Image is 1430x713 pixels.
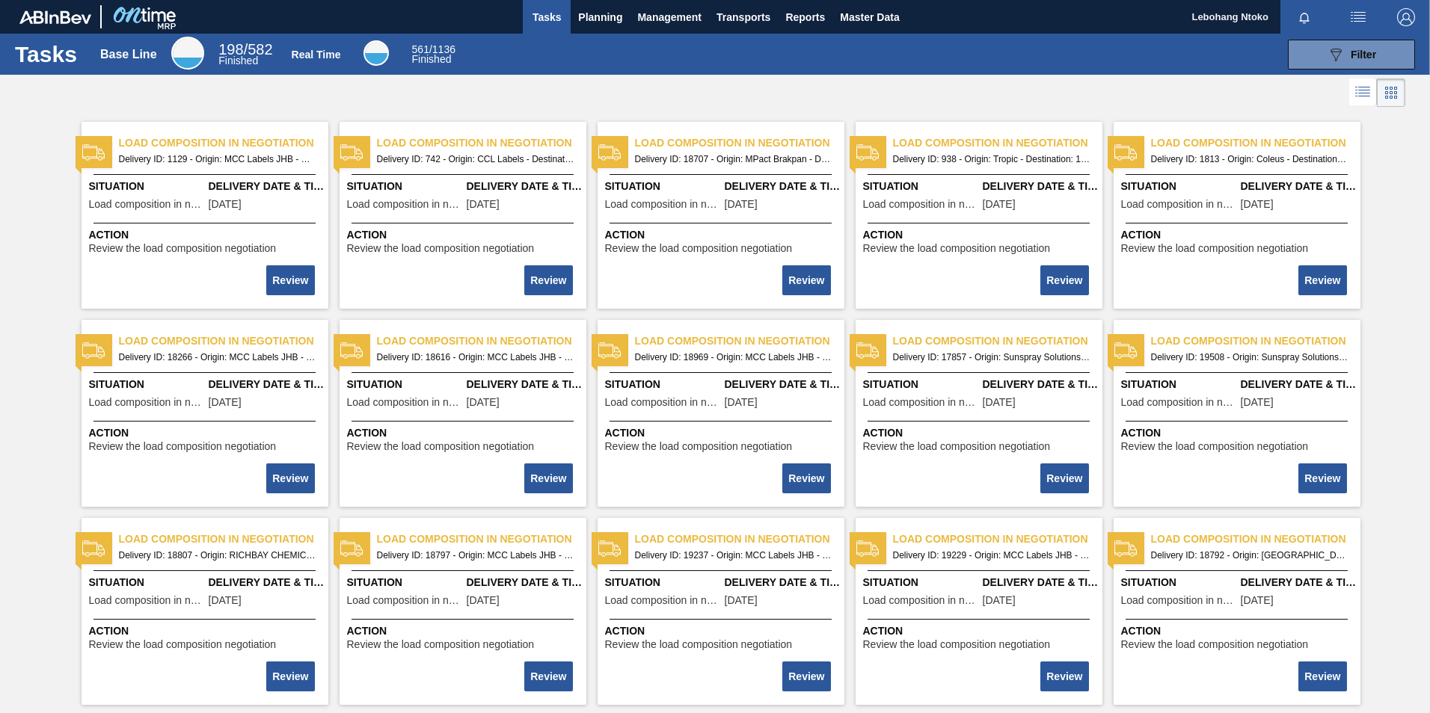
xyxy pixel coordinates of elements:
[1377,78,1405,107] div: Card Vision
[605,227,841,243] span: Action
[784,462,832,495] div: Complete task: 2276272
[863,179,979,194] span: Situation
[598,339,621,362] img: status
[782,265,830,295] button: Review
[347,199,463,210] span: Load composition in negotiation
[347,575,463,590] span: Situation
[1121,623,1357,639] span: Action
[89,623,325,639] span: Action
[578,8,622,26] span: Planning
[218,41,243,58] span: 198
[524,265,572,295] button: Review
[266,661,314,691] button: Review
[1351,49,1376,61] span: Filter
[1300,264,1348,297] div: Complete task: 2276269
[82,339,105,362] img: status
[637,8,702,26] span: Management
[347,623,583,639] span: Action
[89,441,277,452] span: Review the load composition negotiation
[863,199,979,210] span: Load composition in negotiation
[340,537,363,560] img: status
[1121,425,1357,441] span: Action
[1121,243,1309,254] span: Review the load composition negotiation
[268,660,316,693] div: Complete task: 2276275
[725,575,841,590] span: Delivery Date & Time
[347,425,583,441] span: Action
[598,141,621,164] img: status
[347,595,463,606] span: Load composition in negotiation
[1288,40,1415,70] button: Filter
[119,531,328,547] span: Load composition in negotiation
[89,243,277,254] span: Review the load composition negotiation
[1121,441,1309,452] span: Review the load composition negotiation
[856,339,879,362] img: status
[89,179,205,194] span: Situation
[268,264,316,297] div: Complete task: 2276265
[377,151,574,167] span: Delivery ID: 742 - Origin: CCL Labels - Destination: 1SD
[89,639,277,650] span: Review the load composition negotiation
[863,397,979,408] span: Load composition in negotiation
[347,397,463,408] span: Load composition in negotiation
[1298,265,1346,295] button: Review
[89,199,205,210] span: Load composition in negotiation
[340,339,363,362] img: status
[377,547,574,564] span: Delivery ID: 18797 - Origin: MCC Labels JHB - Destination: 1SE
[347,227,583,243] span: Action
[467,575,583,590] span: Delivery Date & Time
[1042,264,1090,297] div: Complete task: 2276268
[1121,377,1237,392] span: Situation
[893,547,1090,564] span: Delivery ID: 19229 - Origin: MCC Labels JHB - Destination: 1SE
[1121,179,1237,194] span: Situation
[784,264,832,297] div: Complete task: 2276267
[863,425,1099,441] span: Action
[119,349,316,365] span: Delivery ID: 18266 - Origin: MCC Labels JHB - Destination: 1SD
[412,43,455,55] span: / 1136
[1298,661,1346,691] button: Review
[605,397,721,408] span: Load composition in negotiation
[893,531,1102,547] span: Load composition in negotiation
[209,575,325,590] span: Delivery Date & Time
[209,595,242,606] span: 09/08/2025,
[119,135,328,151] span: Load composition in negotiation
[725,377,841,392] span: Delivery Date & Time
[1300,462,1348,495] div: Complete task: 2276274
[1241,377,1357,392] span: Delivery Date & Time
[412,45,455,64] div: Real Time
[82,537,105,560] img: status
[782,463,830,493] button: Review
[1040,463,1088,493] button: Review
[1298,463,1346,493] button: Review
[530,8,563,26] span: Tasks
[983,199,1016,210] span: 03/13/2023,
[526,264,574,297] div: Complete task: 2276266
[863,441,1051,452] span: Review the load composition negotiation
[1397,8,1415,26] img: Logout
[524,661,572,691] button: Review
[605,179,721,194] span: Situation
[1349,78,1377,107] div: List Vision
[266,265,314,295] button: Review
[785,8,825,26] span: Reports
[856,537,879,560] img: status
[893,151,1090,167] span: Delivery ID: 938 - Origin: Tropic - Destination: 1SD
[863,595,979,606] span: Load composition in negotiation
[863,377,979,392] span: Situation
[863,227,1099,243] span: Action
[467,595,500,606] span: 09/08/2025,
[983,575,1099,590] span: Delivery Date & Time
[412,43,429,55] span: 561
[119,151,316,167] span: Delivery ID: 1129 - Origin: MCC Labels JHB - Destination: 1SD
[89,575,205,590] span: Situation
[635,531,844,547] span: Load composition in negotiation
[1241,397,1274,408] span: 10/16/2025,
[292,49,341,61] div: Real Time
[526,660,574,693] div: Complete task: 2276276
[1151,531,1360,547] span: Load composition in negotiation
[1151,333,1360,349] span: Load composition in negotiation
[863,575,979,590] span: Situation
[605,639,793,650] span: Review the load composition negotiation
[1241,199,1274,210] span: 06/02/2023,
[605,441,793,452] span: Review the load composition negotiation
[1151,349,1348,365] span: Delivery ID: 19508 - Origin: Sunspray Solutions - Destination: 1SB
[1114,339,1137,362] img: status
